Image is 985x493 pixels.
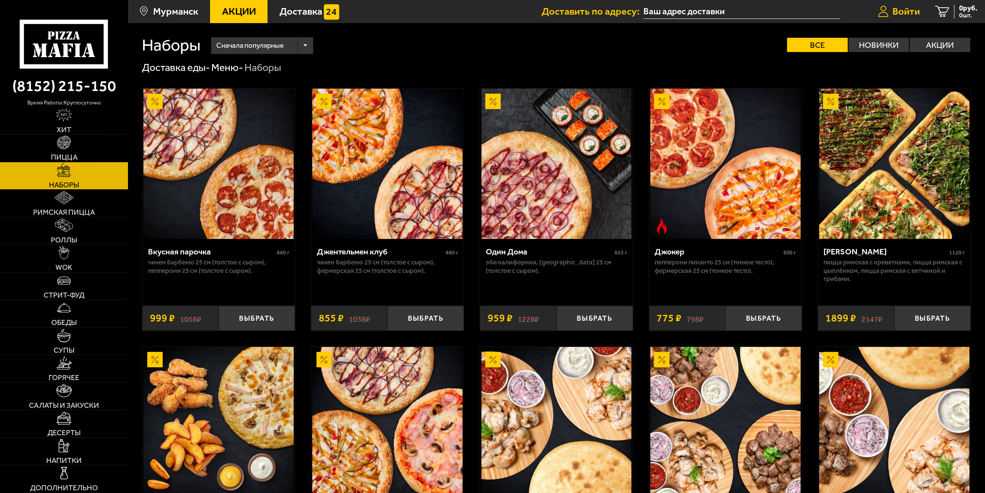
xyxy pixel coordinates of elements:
button: Выбрать [557,306,633,331]
input: Ваш адрес доставки [643,5,840,19]
img: Один Дома [482,89,632,239]
label: Акции [910,38,970,52]
a: АкционныйОдин Дома [480,89,633,239]
img: Акционный [147,352,163,367]
span: 860 г [277,249,290,256]
div: Джокер [655,247,781,257]
span: Наборы [49,181,79,188]
span: Напитки [46,457,82,464]
div: Джентельмен клуб [317,247,444,257]
span: 652 г [615,249,627,256]
s: 1038 ₽ [349,313,370,323]
span: Сначала популярные [216,36,284,56]
p: Пицца Римская с креветками, Пицца Римская с цыплёнком, Пицца Римская с ветчиной и грибами. [823,258,965,283]
p: Чикен Барбекю 25 см (толстое с сыром), Пепперони 25 см (толстое с сыром). [148,258,290,275]
span: 1899 ₽ [825,313,856,323]
span: Салаты и закуски [29,402,99,409]
span: Хит [57,126,71,133]
img: Акционный [485,94,501,109]
img: Акционный [317,94,332,109]
span: Роллы [51,236,77,244]
img: Акционный [654,352,670,367]
img: Джентельмен клуб [312,89,463,239]
span: Доставить по адресу: [542,7,643,17]
div: Вкусная парочка [148,247,275,257]
label: Новинки [849,38,909,52]
span: 0 шт. [959,12,977,19]
span: Пицца [51,153,77,161]
span: 600 г [783,249,796,256]
span: 775 ₽ [657,313,682,323]
p: Пепперони Пиканто 25 см (тонкое тесто), Фермерская 25 см (тонкое тесто). [655,258,796,275]
span: Дополнительно [30,484,98,491]
button: Выбрать [387,306,464,331]
span: 1120 г [949,249,965,256]
img: Акционный [823,352,839,367]
img: Акционный [147,94,163,109]
span: 855 ₽ [319,313,344,323]
span: Горячее [49,374,79,381]
span: Доставка [280,7,322,17]
span: WOK [56,264,72,271]
s: 1058 ₽ [180,313,201,323]
div: [PERSON_NAME] [823,247,947,257]
label: Все [787,38,848,52]
p: Чикен Барбекю 25 см (толстое с сыром), Фермерская 25 см (толстое с сыром). [317,258,458,275]
span: Акции [222,7,256,17]
h1: Наборы [142,37,200,54]
span: Войти [892,7,920,17]
button: Выбрать [219,306,295,331]
div: Один Дома [486,247,613,257]
img: Акционный [317,352,332,367]
span: 999 ₽ [150,313,175,323]
s: 2147 ₽ [862,313,883,323]
span: Десерты [47,429,81,436]
s: 1228 ₽ [518,313,539,323]
s: 798 ₽ [687,313,704,323]
span: Римская пицца [33,209,95,216]
img: Мама Миа [819,89,970,239]
img: 15daf4d41897b9f0e9f617042186c801.svg [324,4,339,20]
a: АкционныйВкусная парочка [142,89,295,239]
span: Мурманск [153,7,198,17]
img: Вкусная парочка [143,89,294,239]
span: Супы [54,347,74,354]
button: Выбрать [726,306,802,331]
p: Эби Калифорния, [GEOGRAPHIC_DATA] 25 см (толстое с сыром). [486,258,627,275]
a: АкционныйОстрое блюдоДжокер [649,89,802,239]
a: АкционныйДжентельмен клуб [311,89,464,239]
span: 0 руб. [959,5,977,12]
span: 880 г [446,249,458,256]
img: Джокер [650,89,801,239]
a: Доставка еды- [142,61,210,74]
a: АкционныйМама Миа [818,89,971,239]
a: Меню- [211,61,243,74]
span: 959 ₽ [488,313,513,323]
img: Острое блюдо [654,219,670,234]
button: Выбрать [894,306,971,331]
div: Наборы [244,61,281,74]
img: Акционный [823,94,839,109]
img: Акционный [654,94,670,109]
img: Акционный [485,352,501,367]
span: Обеды [51,319,77,326]
span: Стрит-фуд [44,291,84,299]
